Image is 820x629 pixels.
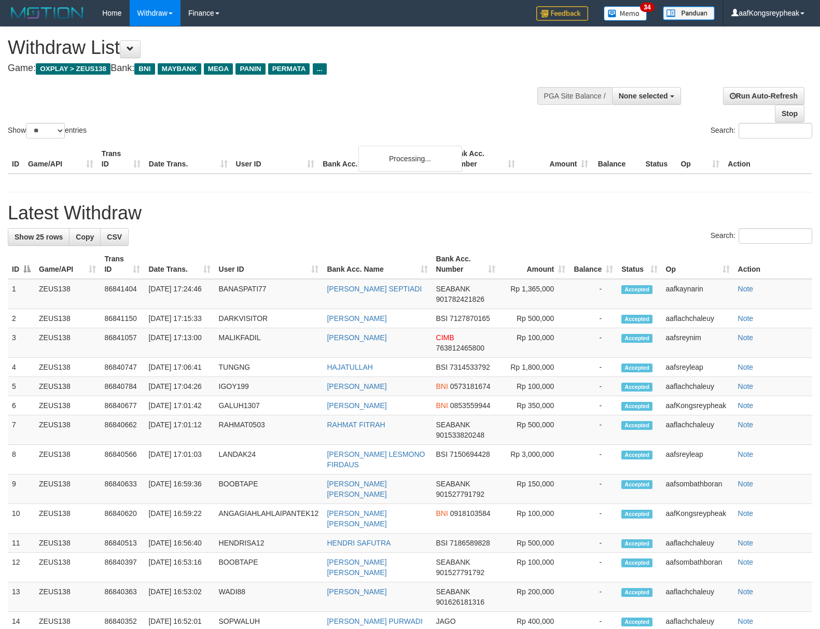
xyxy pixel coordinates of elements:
td: aafsreyleap [662,358,734,377]
td: 9 [8,474,35,504]
td: BOOBTAPE [215,474,323,504]
span: Copy 901782421826 to clipboard [436,295,484,303]
span: BSI [436,450,448,458]
th: Bank Acc. Number: activate to sort column ascending [432,249,500,279]
span: Accepted [621,588,652,597]
div: Processing... [358,146,462,172]
td: ZEUS138 [35,504,100,534]
span: BNI [436,509,448,518]
td: - [569,309,617,328]
th: Game/API: activate to sort column ascending [35,249,100,279]
th: Action [734,249,812,279]
a: Note [738,450,754,458]
td: aafkaynarin [662,279,734,309]
td: Rp 500,000 [499,309,569,328]
a: CSV [100,228,129,246]
span: Copy [76,233,94,241]
td: [DATE] 17:15:33 [144,309,214,328]
th: ID: activate to sort column descending [8,249,35,279]
td: 86841057 [100,328,144,358]
td: aaflachchaleuy [662,415,734,445]
td: [DATE] 17:24:46 [144,279,214,309]
span: ... [313,63,327,75]
a: Note [738,363,754,371]
td: 10 [8,504,35,534]
h1: Withdraw List [8,37,536,58]
td: ZEUS138 [35,328,100,358]
a: Note [738,480,754,488]
td: 86840784 [100,377,144,396]
span: SEABANK [436,421,470,429]
span: Accepted [621,618,652,626]
td: 86840566 [100,445,144,474]
a: Note [738,539,754,547]
span: Accepted [621,364,652,372]
td: - [569,553,617,582]
a: HAJATULLAH [327,363,372,371]
td: ZEUS138 [35,582,100,612]
a: HENDRI SAFUTRA [327,539,391,547]
span: Copy 7127870165 to clipboard [450,314,490,323]
span: Accepted [621,558,652,567]
span: SEABANK [436,480,470,488]
td: - [569,534,617,553]
a: [PERSON_NAME] [PERSON_NAME] [327,509,386,528]
td: - [569,396,617,415]
td: Rp 150,000 [499,474,569,504]
a: [PERSON_NAME] LESMONO FIRDAUS [327,450,425,469]
th: Balance: activate to sort column ascending [569,249,617,279]
a: [PERSON_NAME] [PERSON_NAME] [327,480,386,498]
label: Show entries [8,123,87,138]
a: [PERSON_NAME] [327,314,386,323]
label: Search: [711,228,812,244]
span: OXPLAY > ZEUS138 [36,63,110,75]
th: Date Trans.: activate to sort column ascending [144,249,214,279]
td: TUNGNG [215,358,323,377]
td: 8 [8,445,35,474]
td: HENDRISA12 [215,534,323,553]
td: [DATE] 17:01:03 [144,445,214,474]
td: Rp 350,000 [499,396,569,415]
span: Accepted [621,510,652,519]
td: 4 [8,358,35,377]
span: Accepted [621,285,652,294]
input: Search: [739,123,812,138]
td: 86840397 [100,553,144,582]
td: aaflachchaleuy [662,582,734,612]
td: [DATE] 16:53:16 [144,553,214,582]
td: 6 [8,396,35,415]
td: - [569,328,617,358]
span: BSI [436,539,448,547]
span: BSI [436,314,448,323]
td: RAHMAT0503 [215,415,323,445]
label: Search: [711,123,812,138]
th: ID [8,144,24,174]
td: aafsombathboran [662,474,734,504]
span: Copy 901533820248 to clipboard [436,431,484,439]
a: Note [738,617,754,625]
td: aafsreynim [662,328,734,358]
span: Accepted [621,402,652,411]
span: SEABANK [436,558,470,566]
td: Rp 3,000,000 [499,445,569,474]
th: Bank Acc. Name [318,144,445,174]
td: [DATE] 17:06:41 [144,358,214,377]
th: User ID: activate to sort column ascending [215,249,323,279]
td: aafsombathboran [662,553,734,582]
td: Rp 100,000 [499,377,569,396]
th: Status: activate to sort column ascending [617,249,661,279]
td: - [569,279,617,309]
a: Note [738,421,754,429]
th: User ID [232,144,319,174]
td: ANGAGIAHLAHLAIPANTEK12 [215,504,323,534]
td: 3 [8,328,35,358]
td: 12 [8,553,35,582]
td: [DATE] 17:01:42 [144,396,214,415]
th: Game/API [24,144,98,174]
td: - [569,377,617,396]
td: - [569,504,617,534]
a: [PERSON_NAME] [327,401,386,410]
a: Note [738,509,754,518]
th: Bank Acc. Name: activate to sort column ascending [323,249,432,279]
td: Rp 100,000 [499,504,569,534]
